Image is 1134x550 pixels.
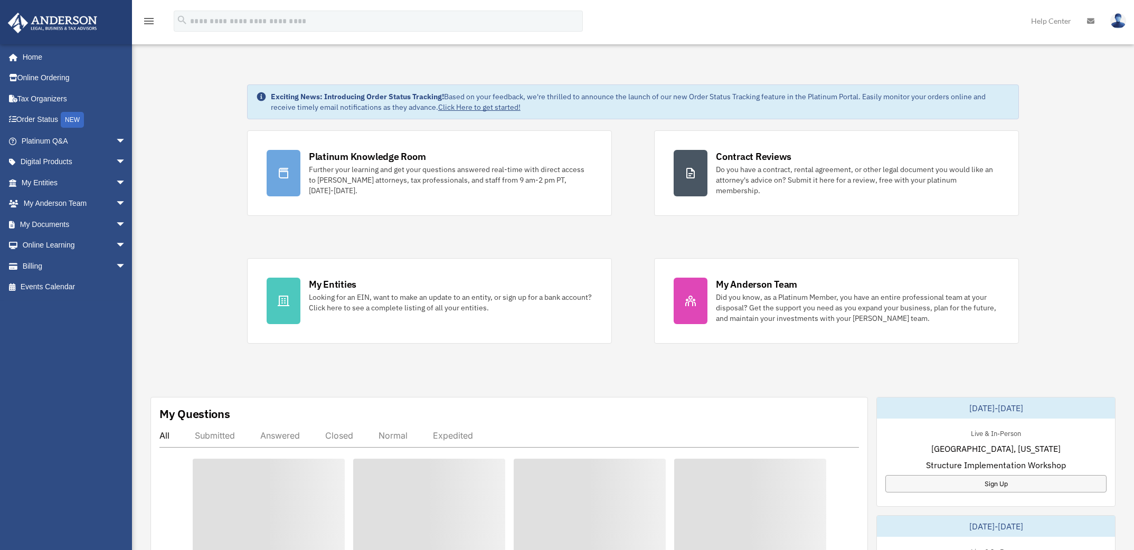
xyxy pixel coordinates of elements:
[260,430,300,441] div: Answered
[7,68,142,89] a: Online Ordering
[7,109,142,131] a: Order StatusNEW
[877,397,1115,419] div: [DATE]-[DATE]
[116,130,137,152] span: arrow_drop_down
[716,292,999,324] div: Did you know, as a Platinum Member, you have an entire professional team at your disposal? Get th...
[7,46,137,68] a: Home
[438,102,521,112] a: Click Here to get started!
[716,164,999,196] div: Do you have a contract, rental agreement, or other legal document you would like an attorney's ad...
[5,13,100,33] img: Anderson Advisors Platinum Portal
[116,151,137,173] span: arrow_drop_down
[877,516,1115,537] div: [DATE]-[DATE]
[931,442,1061,455] span: [GEOGRAPHIC_DATA], [US_STATE]
[309,292,592,313] div: Looking for an EIN, want to make an update to an entity, or sign up for a bank account? Click her...
[1110,13,1126,29] img: User Pic
[716,150,791,163] div: Contract Reviews
[7,193,142,214] a: My Anderson Teamarrow_drop_down
[271,92,444,101] strong: Exciting News: Introducing Order Status Tracking!
[61,112,84,128] div: NEW
[195,430,235,441] div: Submitted
[885,475,1107,492] a: Sign Up
[143,15,155,27] i: menu
[433,430,473,441] div: Expedited
[7,235,142,256] a: Online Learningarrow_drop_down
[7,151,142,173] a: Digital Productsarrow_drop_down
[325,430,353,441] div: Closed
[309,164,592,196] div: Further your learning and get your questions answered real-time with direct access to [PERSON_NAM...
[116,172,137,194] span: arrow_drop_down
[309,278,356,291] div: My Entities
[176,14,188,26] i: search
[962,427,1029,438] div: Live & In-Person
[159,406,230,422] div: My Questions
[7,130,142,151] a: Platinum Q&Aarrow_drop_down
[7,214,142,235] a: My Documentsarrow_drop_down
[116,193,137,215] span: arrow_drop_down
[143,18,155,27] a: menu
[309,150,426,163] div: Platinum Knowledge Room
[159,430,169,441] div: All
[7,88,142,109] a: Tax Organizers
[926,459,1066,471] span: Structure Implementation Workshop
[654,258,1019,344] a: My Anderson Team Did you know, as a Platinum Member, you have an entire professional team at your...
[379,430,408,441] div: Normal
[7,172,142,193] a: My Entitiesarrow_drop_down
[7,277,142,298] a: Events Calendar
[247,130,612,216] a: Platinum Knowledge Room Further your learning and get your questions answered real-time with dire...
[716,278,797,291] div: My Anderson Team
[271,91,1010,112] div: Based on your feedback, we're thrilled to announce the launch of our new Order Status Tracking fe...
[116,214,137,235] span: arrow_drop_down
[247,258,612,344] a: My Entities Looking for an EIN, want to make an update to an entity, or sign up for a bank accoun...
[7,255,142,277] a: Billingarrow_drop_down
[654,130,1019,216] a: Contract Reviews Do you have a contract, rental agreement, or other legal document you would like...
[116,235,137,257] span: arrow_drop_down
[116,255,137,277] span: arrow_drop_down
